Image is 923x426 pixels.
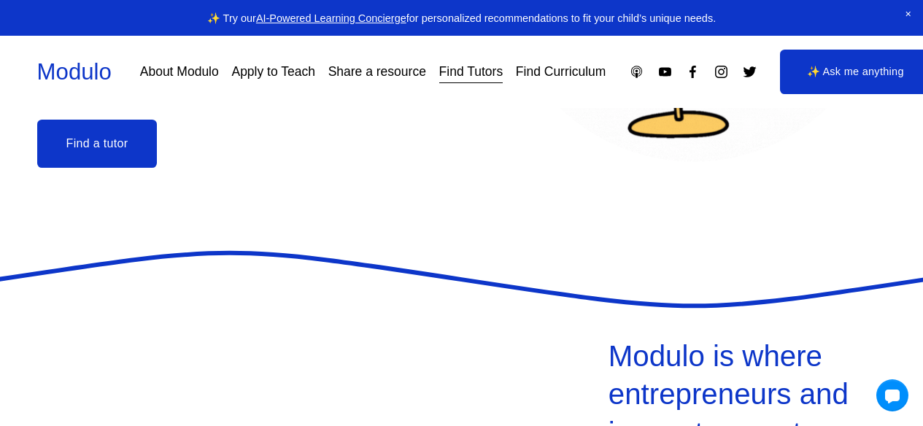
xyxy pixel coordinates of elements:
a: Apple Podcasts [629,64,644,80]
a: AI-Powered Learning Concierge [256,12,406,24]
a: Share a resource [328,59,426,85]
a: Instagram [714,64,729,80]
a: About Modulo [140,59,219,85]
button: Find a tutor [37,120,158,168]
a: Modulo [37,59,112,85]
a: YouTube [657,64,673,80]
a: Find Curriculum [516,59,606,85]
a: Apply to Teach [231,59,314,85]
a: Find Tutors [439,59,503,85]
a: Facebook [685,64,700,80]
a: Twitter [742,64,757,80]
